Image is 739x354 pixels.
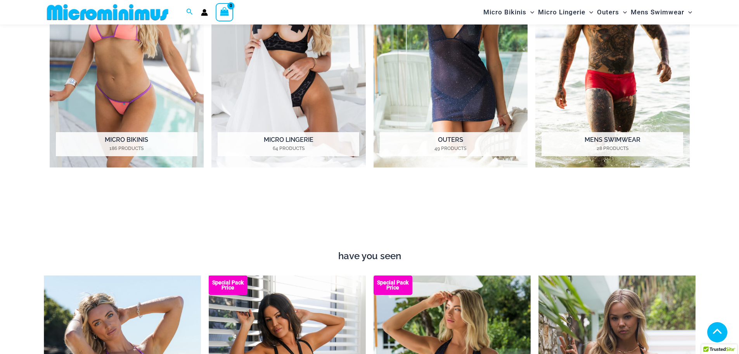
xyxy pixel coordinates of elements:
[56,132,197,156] h2: Micro Bikinis
[201,9,208,16] a: Account icon link
[380,145,521,152] mark: 49 Products
[480,1,696,23] nav: Site Navigation
[56,145,197,152] mark: 186 Products
[218,145,359,152] mark: 64 Products
[597,2,619,22] span: Outers
[44,3,171,21] img: MM SHOP LOGO FLAT
[595,2,629,22] a: OutersMenu ToggleMenu Toggle
[216,3,234,21] a: View Shopping Cart, empty
[483,2,526,22] span: Micro Bikinis
[380,132,521,156] h2: Outers
[629,2,694,22] a: Mens SwimwearMenu ToggleMenu Toggle
[374,280,412,290] b: Special Pack Price
[44,251,696,262] h4: have you seen
[542,145,683,152] mark: 28 Products
[684,2,692,22] span: Menu Toggle
[209,280,247,290] b: Special Pack Price
[538,2,585,22] span: Micro Lingerie
[186,7,193,17] a: Search icon link
[481,2,536,22] a: Micro BikinisMenu ToggleMenu Toggle
[619,2,627,22] span: Menu Toggle
[585,2,593,22] span: Menu Toggle
[50,188,690,246] iframe: TrustedSite Certified
[218,132,359,156] h2: Micro Lingerie
[536,2,595,22] a: Micro LingerieMenu ToggleMenu Toggle
[526,2,534,22] span: Menu Toggle
[542,132,683,156] h2: Mens Swimwear
[631,2,684,22] span: Mens Swimwear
